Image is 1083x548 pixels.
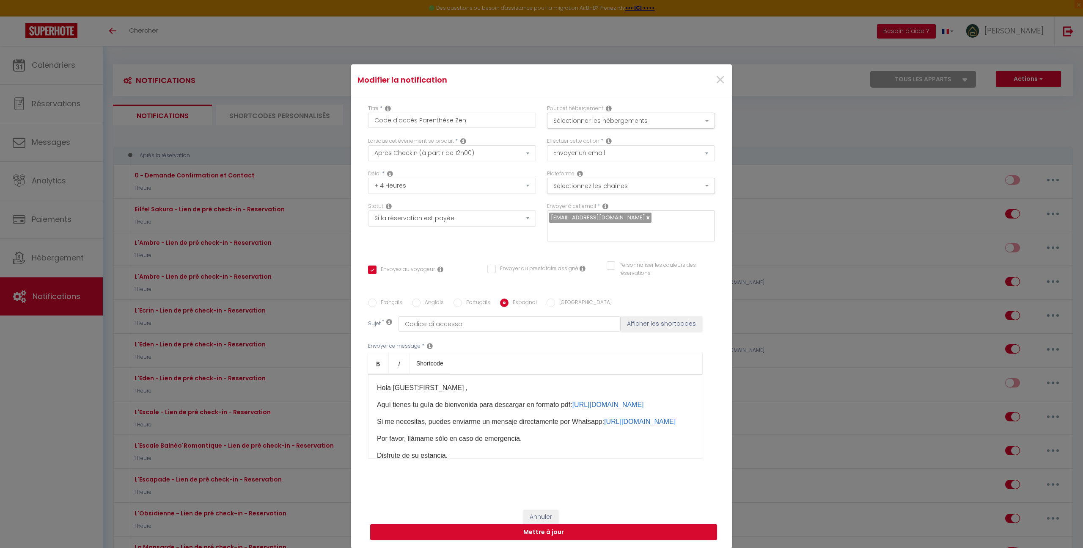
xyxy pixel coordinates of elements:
[389,353,410,374] a: Italic
[555,299,612,308] label: [GEOGRAPHIC_DATA]
[377,434,693,444] p: Por favor, llámame sólo en caso de emergencia.
[460,138,466,144] i: Event Occur
[368,202,383,210] label: Statut
[386,318,392,325] i: Subject
[385,105,391,112] i: Title
[523,510,558,524] button: Annuler
[580,265,585,272] i: Envoyer au prestataire si il est assigné
[368,353,389,374] a: Bold
[572,401,644,408] a: [URL][DOMAIN_NAME]
[368,170,381,178] label: Délai
[421,299,444,308] label: Anglais
[377,299,402,308] label: Français
[621,316,702,332] button: Afficher les shortcodes
[357,74,599,86] h4: Modifier la notification
[368,137,454,145] label: Lorsque cet événement se produit
[377,417,693,427] p: Si me necesitas, puedes enviarme un mensaje directamente por Whatsapp:
[410,353,450,374] a: Shortcode
[377,383,693,393] p: Hola [GUEST:FIRST_NAME]​ ,​​
[604,418,676,425] a: [URL][DOMAIN_NAME]
[547,170,574,178] label: Plateforme
[377,400,693,410] p: Aquí tienes tu guía de bienvenida para descargar en formato pdf:
[715,71,726,89] button: Close
[602,203,608,210] i: Recipient
[606,105,612,112] i: This Rental
[377,451,693,461] p: Disfrute de su estancia.
[547,137,599,145] label: Effectuer cette action
[368,320,381,329] label: Sujet
[547,202,596,210] label: Envoyer à cet email
[462,299,490,308] label: Portugais
[606,138,612,144] i: Action Type
[386,203,392,210] i: Booking status
[368,342,421,350] label: Envoyer ce message
[551,213,645,221] span: [EMAIL_ADDRESS][DOMAIN_NAME]
[370,524,717,540] button: Mettre à jour
[577,170,583,177] i: Action Channel
[547,178,715,194] button: Sélectionnez les chaînes
[368,105,379,113] label: Titre
[437,266,443,273] i: Envoyer au voyageur
[547,113,715,129] button: Sélectionner les hébergements
[509,299,537,308] label: Espagnol
[715,67,726,93] span: ×
[427,343,433,349] i: Message
[547,105,603,113] label: Pour cet hébergement
[387,170,393,177] i: Action Time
